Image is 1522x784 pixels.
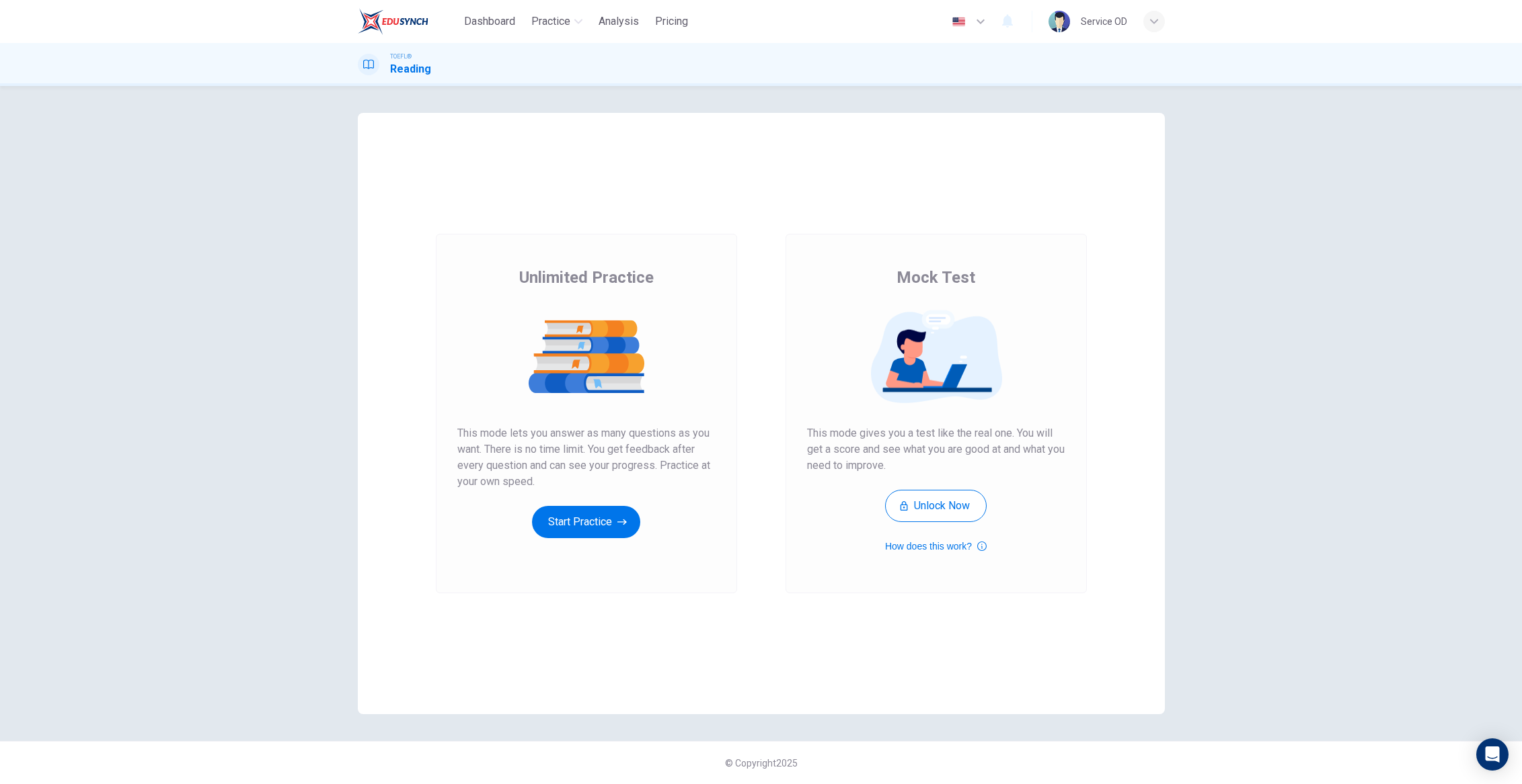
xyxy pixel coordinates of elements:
button: Pricing [650,9,693,34]
span: This mode gives you a test like the real one. You will get a score and see what you are good at a... [807,425,1065,474]
h1: Reading [390,61,431,77]
span: This mode lets you answer as many questions as you want. There is no time limit. You get feedback... [457,425,716,490]
span: TOEFL® [390,52,412,61]
span: Pricing [655,13,688,30]
button: Practice [526,9,588,34]
span: Unlimited Practice [519,267,654,288]
span: Analysis [599,13,639,30]
span: Practice [531,13,570,30]
button: Unlock Now [885,490,987,522]
div: Service OD [1081,13,1127,30]
img: Profile picture [1049,11,1070,32]
span: Mock Test [897,267,975,288]
div: Open Intercom Messenger [1476,738,1509,771]
button: How does this work? [885,538,987,554]
button: Start Practice [532,506,640,538]
span: © Copyright 2025 [725,758,798,769]
img: en [950,17,967,27]
button: Analysis [593,9,644,34]
a: EduSynch logo [358,8,459,35]
img: EduSynch logo [358,8,428,35]
span: Dashboard [464,13,515,30]
button: Dashboard [459,9,521,34]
